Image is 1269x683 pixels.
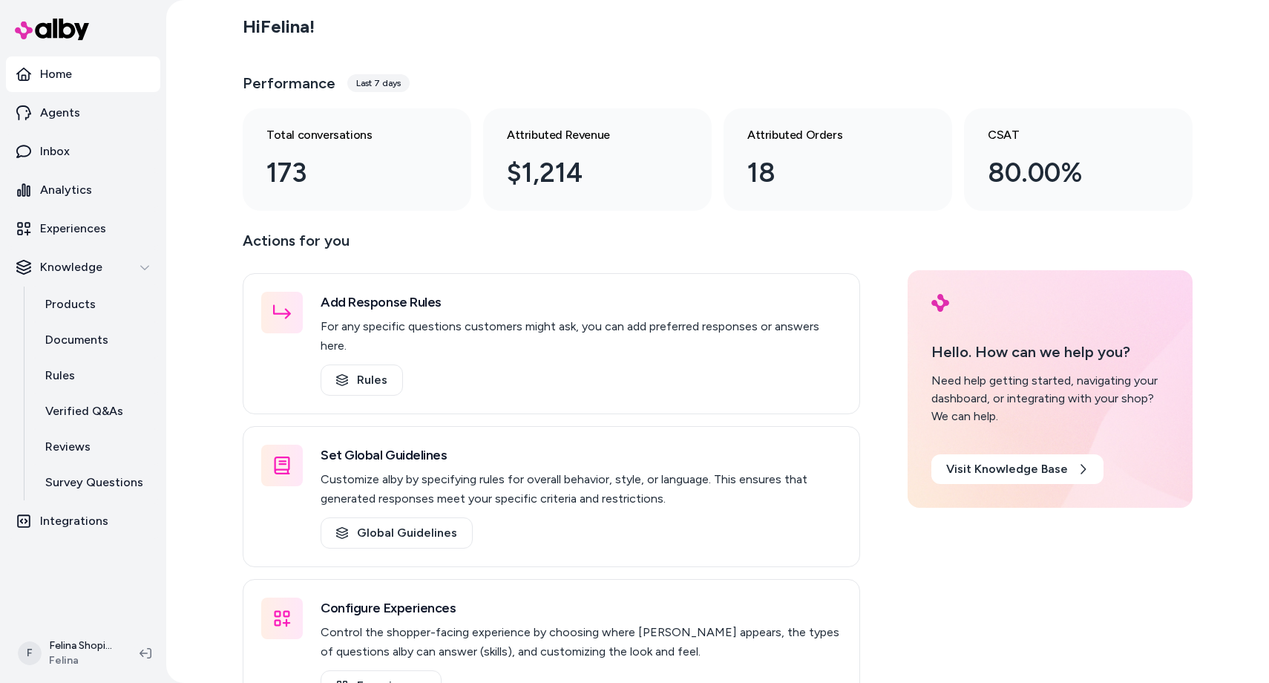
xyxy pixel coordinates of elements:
button: Knowledge [6,249,160,285]
p: Analytics [40,181,92,199]
h3: Set Global Guidelines [321,445,842,465]
button: FFelina ShopifyFelina [9,630,128,677]
a: Visit Knowledge Base [931,454,1104,484]
p: Survey Questions [45,474,143,491]
p: Knowledge [40,258,102,276]
p: Agents [40,104,80,122]
a: Home [6,56,160,92]
p: Verified Q&As [45,402,123,420]
div: 80.00% [988,153,1145,193]
p: Rules [45,367,75,385]
a: Experiences [6,211,160,246]
a: Global Guidelines [321,517,473,549]
a: Reviews [30,429,160,465]
a: Verified Q&As [30,393,160,429]
a: Products [30,287,160,322]
img: alby Logo [15,19,89,40]
h2: Hi Felina ! [243,16,315,38]
p: Reviews [45,438,91,456]
a: CSAT 80.00% [964,108,1193,211]
a: Integrations [6,503,160,539]
h3: Performance [243,73,335,94]
img: alby Logo [931,294,949,312]
div: 18 [747,153,905,193]
p: Customize alby by specifying rules for overall behavior, style, or language. This ensures that ge... [321,470,842,509]
p: For any specific questions customers might ask, you can add preferred responses or answers here. [321,317,842,356]
p: Actions for you [243,229,860,264]
h3: CSAT [988,126,1145,144]
h3: Total conversations [266,126,424,144]
h3: Add Response Rules [321,292,842,313]
p: Documents [45,331,108,349]
a: Documents [30,322,160,358]
a: Attributed Orders 18 [724,108,952,211]
h3: Configure Experiences [321,598,842,618]
div: 173 [266,153,424,193]
a: Survey Questions [30,465,160,500]
div: $1,214 [507,153,664,193]
p: Control the shopper-facing experience by choosing where [PERSON_NAME] appears, the types of quest... [321,623,842,661]
a: Attributed Revenue $1,214 [483,108,712,211]
a: Total conversations 173 [243,108,471,211]
div: Need help getting started, navigating your dashboard, or integrating with your shop? We can help. [931,372,1169,425]
a: Inbox [6,134,160,169]
a: Rules [30,358,160,393]
a: Analytics [6,172,160,208]
a: Rules [321,365,403,396]
p: Experiences [40,220,106,238]
span: F [18,641,42,665]
p: Inbox [40,143,70,160]
p: Home [40,65,72,83]
h3: Attributed Revenue [507,126,664,144]
span: Felina [49,653,116,668]
a: Agents [6,95,160,131]
div: Last 7 days [347,74,410,92]
h3: Attributed Orders [747,126,905,144]
p: Integrations [40,512,108,530]
p: Products [45,295,96,313]
p: Felina Shopify [49,638,116,653]
p: Hello. How can we help you? [931,341,1169,363]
